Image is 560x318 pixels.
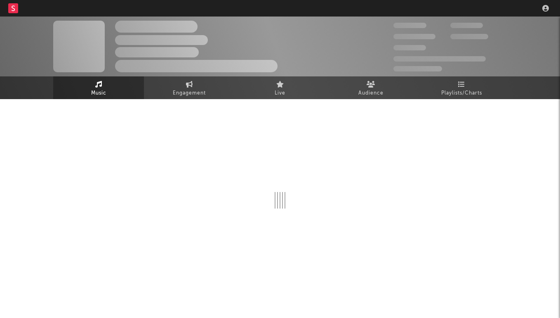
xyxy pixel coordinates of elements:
a: Music [53,76,144,99]
a: Live [235,76,325,99]
span: Playlists/Charts [441,88,482,98]
span: 100,000 [450,23,483,28]
a: Playlists/Charts [416,76,507,99]
span: Engagement [173,88,206,98]
span: Music [91,88,106,98]
span: 50,000,000 [393,34,435,39]
a: Engagement [144,76,235,99]
span: Audience [358,88,384,98]
span: Jump Score: 85.0 [393,66,442,71]
span: 300,000 [393,23,426,28]
span: 100,000 [393,45,426,50]
span: 50,000,000 Monthly Listeners [393,56,486,62]
a: Audience [325,76,416,99]
span: 1,000,000 [450,34,488,39]
span: Live [275,88,285,98]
